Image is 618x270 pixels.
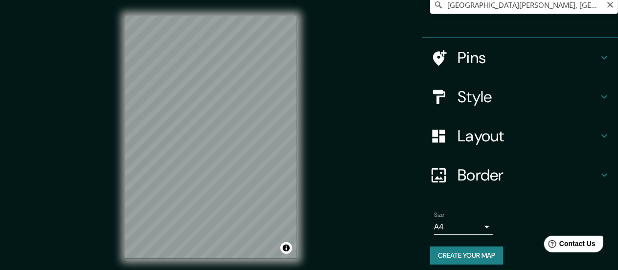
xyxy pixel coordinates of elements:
[458,48,598,67] h4: Pins
[280,242,292,254] button: Toggle attribution
[422,156,618,195] div: Border
[125,16,297,259] canvas: Map
[422,77,618,116] div: Style
[458,87,598,107] h4: Style
[422,38,618,77] div: Pins
[434,211,444,219] label: Size
[434,219,493,235] div: A4
[531,232,607,259] iframe: Help widget launcher
[458,126,598,146] h4: Layout
[422,116,618,156] div: Layout
[458,165,598,185] h4: Border
[430,247,503,265] button: Create your map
